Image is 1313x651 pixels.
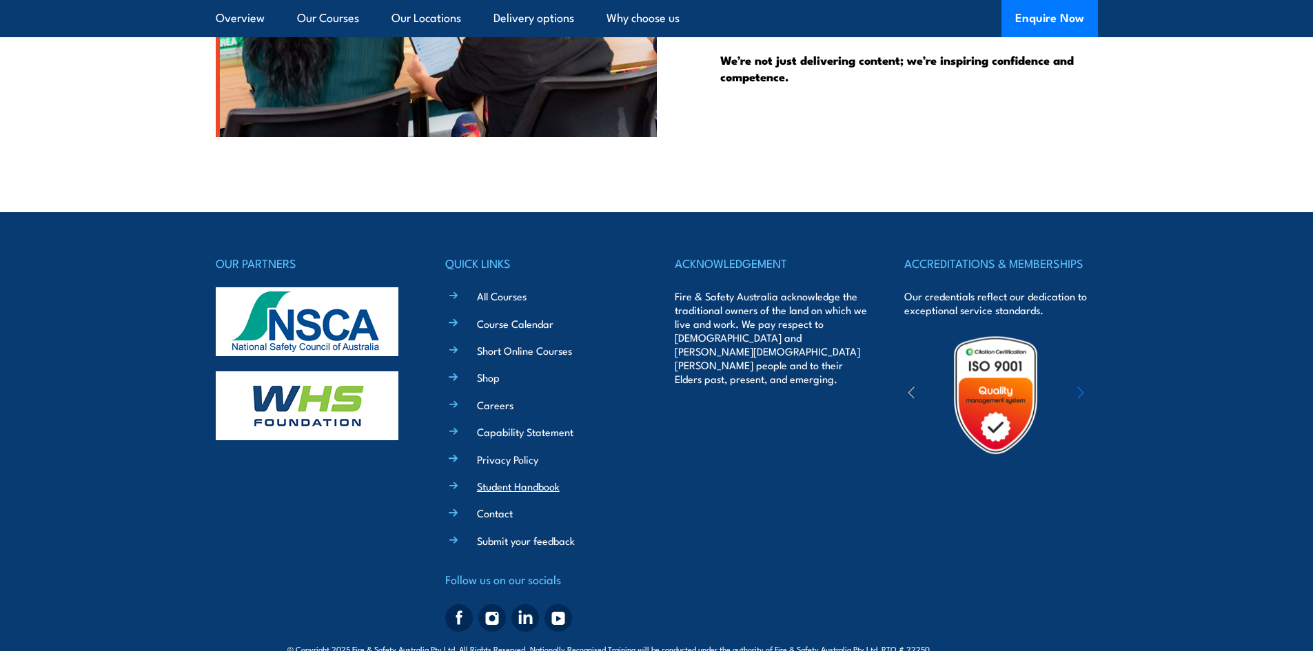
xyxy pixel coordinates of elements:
p: Fire & Safety Australia acknowledge the traditional owners of the land on which we live and work.... [675,289,868,386]
a: All Courses [477,289,527,303]
a: Submit your feedback [477,533,575,548]
h4: ACKNOWLEDGEMENT [675,254,868,273]
a: Privacy Policy [477,452,538,466]
a: Contact [477,506,513,520]
a: Student Handbook [477,479,560,493]
h4: OUR PARTNERS [216,254,409,273]
h4: Follow us on our socials [445,570,638,589]
h4: QUICK LINKS [445,254,638,273]
p: Our credentials reflect our dedication to exceptional service standards. [904,289,1097,317]
h4: ACCREDITATIONS & MEMBERSHIPS [904,254,1097,273]
strong: We’re not just delivering content; we’re inspiring confidence and competence. [720,51,1074,85]
a: Course Calendar [477,316,553,331]
img: whs-logo-footer [216,371,398,440]
img: ewpa-logo [1057,371,1177,419]
a: Capability Statement [477,424,573,439]
a: Careers [477,397,513,412]
a: Short Online Courses [477,343,572,358]
a: Shop [477,370,500,384]
img: nsca-logo-footer [216,287,398,356]
img: Untitled design (19) [935,335,1056,455]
